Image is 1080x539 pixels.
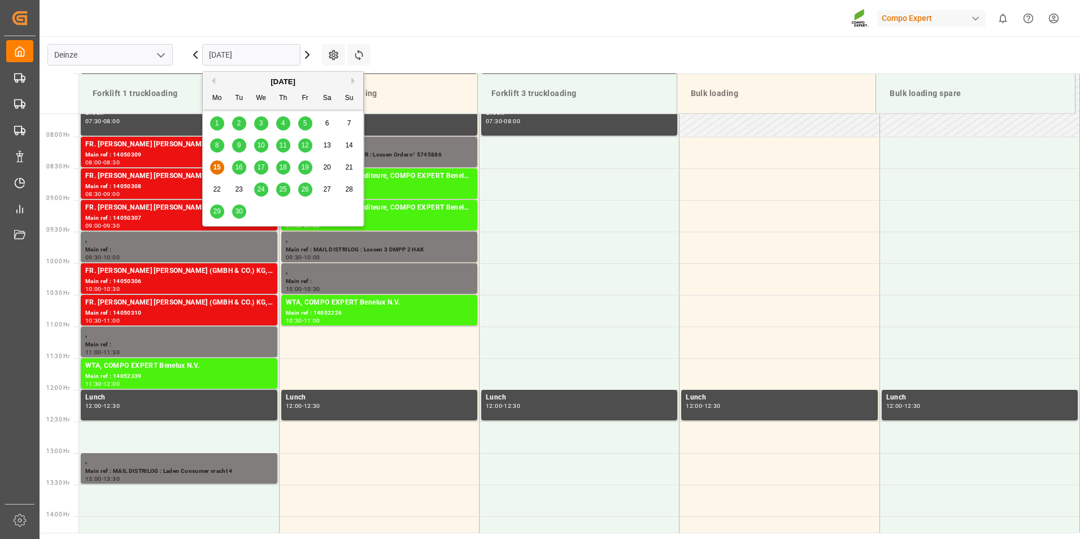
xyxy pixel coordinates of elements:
[885,83,1066,104] div: Bulk loading spare
[298,138,312,153] div: Choose Friday, September 12th, 2025
[254,160,268,175] div: Choose Wednesday, September 17th, 2025
[102,403,103,408] div: -
[85,455,273,467] div: ,
[85,150,273,160] div: Main ref : 14050309
[46,353,69,359] span: 11:30 Hr
[102,318,103,323] div: -
[286,150,473,160] div: Main ref : MAIL DEN DOELDER : Lossen Ordern° 5745886
[302,318,304,323] div: -
[288,83,468,104] div: Forklift 2 truckloading
[302,255,304,260] div: -
[46,290,69,296] span: 10:30 Hr
[85,340,273,350] div: Main ref :
[213,207,220,215] span: 29
[85,350,102,355] div: 11:00
[298,182,312,197] div: Choose Friday, September 26th, 2025
[232,205,246,219] div: Choose Tuesday, September 30th, 2025
[702,403,704,408] div: -
[102,255,103,260] div: -
[877,10,986,27] div: Compo Expert
[85,160,102,165] div: 08:00
[85,192,102,197] div: 08:30
[345,141,352,149] span: 14
[232,138,246,153] div: Choose Tuesday, September 9th, 2025
[46,480,69,486] span: 13:30 Hr
[46,448,69,454] span: 13:00 Hr
[486,119,502,124] div: 07:30
[342,116,356,131] div: Choose Sunday, September 7th, 2025
[235,185,242,193] span: 23
[686,403,702,408] div: 12:00
[281,119,285,127] span: 4
[85,360,273,372] div: WTA, COMPO EXPERT Benelux N.V.
[210,205,224,219] div: Choose Monday, September 29th, 2025
[85,182,273,192] div: Main ref : 14050308
[502,119,504,124] div: -
[46,321,69,328] span: 11:00 Hr
[102,223,103,228] div: -
[85,214,273,223] div: Main ref : 14050307
[257,163,264,171] span: 17
[102,119,103,124] div: -
[886,403,903,408] div: 12:00
[286,392,473,403] div: Lunch
[85,139,273,150] div: FR. [PERSON_NAME] [PERSON_NAME] (GMBH & CO.) KG, COMPO EXPERT Benelux N.V.
[303,119,307,127] span: 5
[103,350,120,355] div: 11:30
[298,92,312,106] div: Fr
[504,403,520,408] div: 12:30
[286,234,473,245] div: ,
[206,112,360,223] div: month 2025-09
[46,227,69,233] span: 09:30 Hr
[304,403,320,408] div: 12:30
[302,286,304,292] div: -
[301,185,308,193] span: 26
[276,182,290,197] div: Choose Thursday, September 25th, 2025
[320,116,334,131] div: Choose Saturday, September 6th, 2025
[323,185,330,193] span: 27
[504,119,520,124] div: 08:00
[320,92,334,106] div: Sa
[877,7,990,29] button: Compo Expert
[298,160,312,175] div: Choose Friday, September 19th, 2025
[286,403,302,408] div: 12:00
[304,286,320,292] div: 10:30
[286,308,473,318] div: Main ref : 14052226
[85,223,102,228] div: 09:00
[254,182,268,197] div: Choose Wednesday, September 24th, 2025
[102,476,103,481] div: -
[85,372,273,381] div: Main ref : 14052339
[103,119,120,124] div: 08:00
[286,171,473,182] div: Abholung durch div. Spediteure, COMPO EXPERT Benelux N.V.
[298,116,312,131] div: Choose Friday, September 5th, 2025
[487,83,668,104] div: Forklift 3 truckloading
[85,202,273,214] div: FR. [PERSON_NAME] [PERSON_NAME] (GMBH & CO.) KG, COMPO EXPERT Benelux N.V.
[103,476,120,481] div: 13:30
[323,141,330,149] span: 13
[213,185,220,193] span: 22
[210,116,224,131] div: Choose Monday, September 1st, 2025
[342,138,356,153] div: Choose Sunday, September 14th, 2025
[254,92,268,106] div: We
[203,76,363,88] div: [DATE]
[304,255,320,260] div: 10:00
[46,195,69,201] span: 09:00 Hr
[103,192,120,197] div: 09:00
[85,392,273,403] div: Lunch
[302,403,304,408] div: -
[286,139,473,150] div: ,
[686,392,873,403] div: Lunch
[215,141,219,149] span: 8
[286,297,473,308] div: WTA, COMPO EXPERT Benelux N.V.
[259,119,263,127] span: 3
[686,83,867,104] div: Bulk loading
[286,266,473,277] div: ,
[232,92,246,106] div: Tu
[257,185,264,193] span: 24
[103,255,120,260] div: 10:00
[990,6,1016,31] button: show 0 new notifications
[102,350,103,355] div: -
[85,318,102,323] div: 10:30
[904,403,921,408] div: 12:30
[85,329,273,340] div: ,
